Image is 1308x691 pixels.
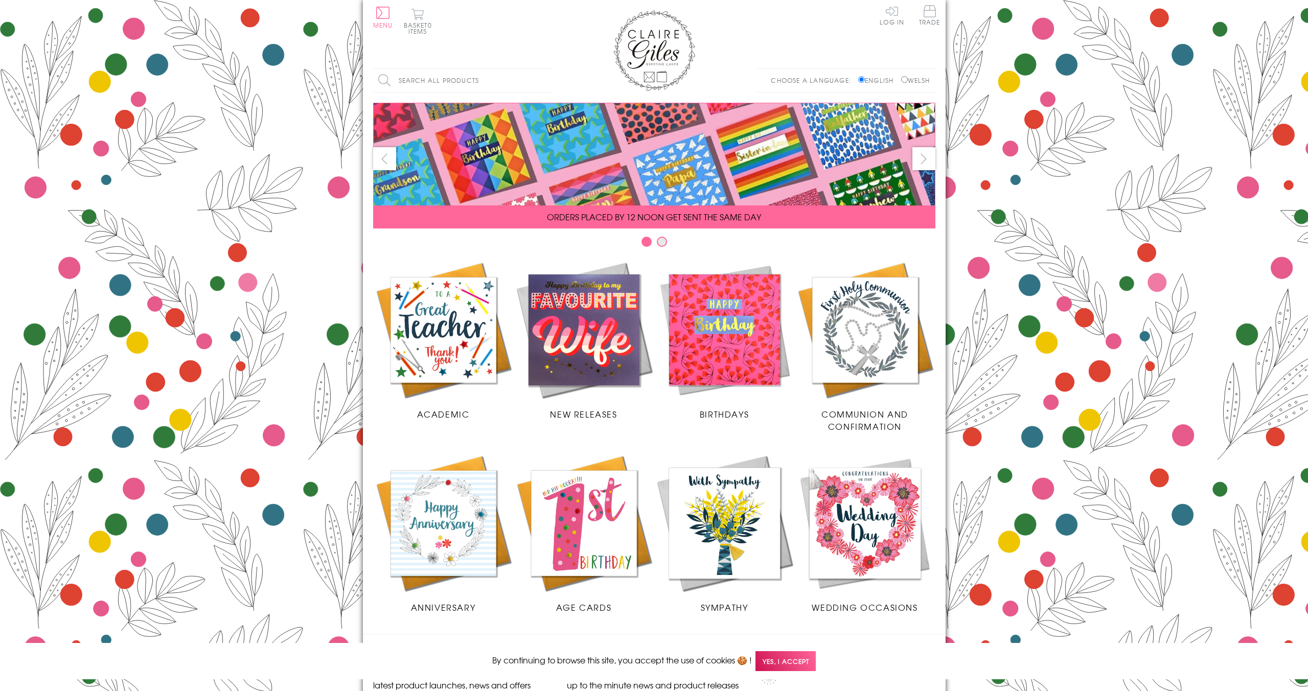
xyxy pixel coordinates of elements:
button: Menu [373,7,393,28]
span: Communion and Confirmation [821,408,908,432]
p: Choose a language: [771,76,856,85]
button: Basket0 items [404,8,432,34]
a: Accessibility Statement [782,669,909,683]
label: Welsh [901,76,930,85]
span: Sympathy [701,601,748,613]
a: Log In [880,5,904,25]
button: prev [373,147,396,170]
button: Carousel Page 1 (Current Slide) [641,237,652,247]
span: New Releases [550,408,617,420]
input: Search all products [373,69,552,92]
a: Birthdays [654,260,795,420]
a: Trade [919,5,940,27]
span: ORDERS PLACED BY 12 NOON GET SENT THE SAME DAY [547,211,761,223]
a: Communion and Confirmation [795,260,935,432]
a: Age Cards [514,453,654,613]
input: English [858,76,865,83]
a: Sympathy [654,453,795,613]
a: New Releases [514,260,654,420]
span: Age Cards [556,601,611,613]
span: Anniversary [411,601,476,613]
img: Claire Giles Greetings Cards [613,10,695,91]
span: Menu [373,20,393,30]
span: 0 items [408,20,432,36]
span: Wedding Occasions [812,601,917,613]
a: Academic [373,260,514,420]
input: Search [542,69,552,92]
input: Welsh [901,76,908,83]
div: Carousel Pagination [373,236,935,252]
a: Anniversary [373,453,514,613]
a: Wedding Occasions [795,453,935,613]
button: next [912,147,935,170]
label: English [858,76,899,85]
button: Carousel Page 2 [657,237,667,247]
span: Yes, I accept [755,651,816,671]
span: Birthdays [700,408,749,420]
span: Trade [919,5,940,25]
span: Academic [417,408,470,420]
